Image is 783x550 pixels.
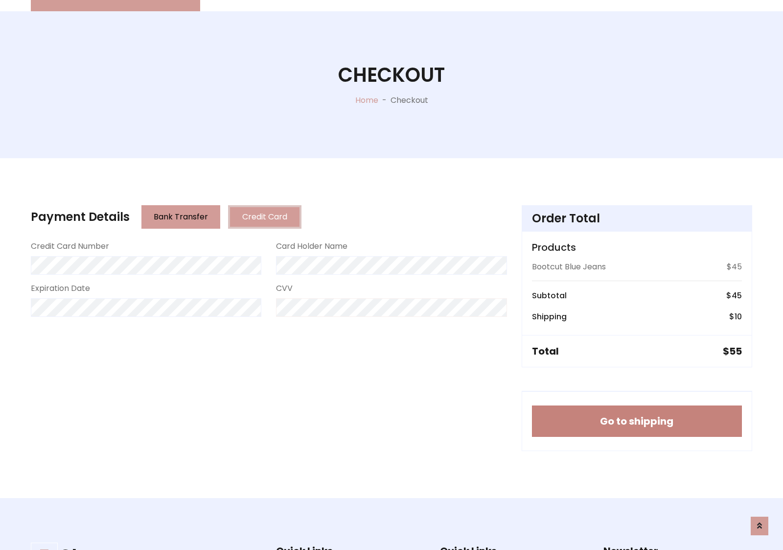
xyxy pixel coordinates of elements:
button: Bank Transfer [141,205,220,229]
h6: $ [726,291,742,300]
p: Bootcut Blue Jeans [532,261,606,273]
button: Go to shipping [532,406,742,437]
h5: Total [532,345,559,357]
span: 10 [735,311,742,322]
h6: Shipping [532,312,567,321]
h1: Checkout [338,63,445,87]
p: $45 [727,261,742,273]
h4: Payment Details [31,210,130,224]
label: Credit Card Number [31,240,109,252]
h4: Order Total [532,212,742,226]
label: CVV [276,283,293,294]
h5: Products [532,241,742,253]
h6: $ [729,312,742,321]
h6: Subtotal [532,291,567,300]
label: Expiration Date [31,283,90,294]
label: Card Holder Name [276,240,347,252]
p: Checkout [391,95,428,106]
span: 45 [732,290,742,301]
p: - [378,95,391,106]
span: 55 [729,344,742,358]
a: Home [355,95,378,106]
button: Credit Card [228,205,301,229]
h5: $ [723,345,742,357]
